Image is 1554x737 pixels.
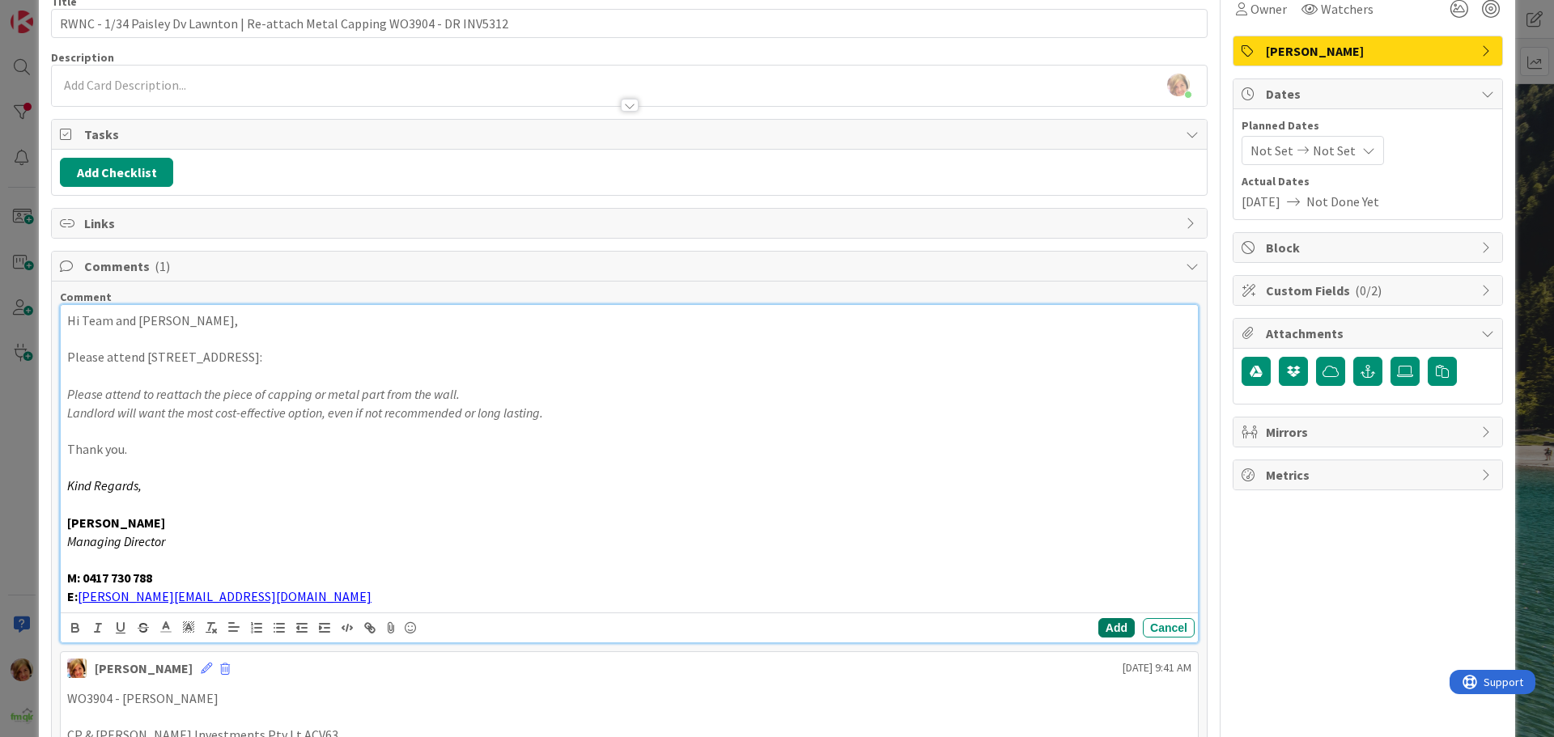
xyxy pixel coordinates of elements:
[34,2,74,22] span: Support
[1242,173,1494,190] span: Actual Dates
[67,689,1191,708] p: WO3904 - [PERSON_NAME]
[1266,238,1473,257] span: Block
[84,125,1178,144] span: Tasks
[67,348,1191,366] p: Please attend [STREET_ADDRESS]:
[67,386,460,402] em: Please attend to reattach the piece of capping or metal part from the wall.
[1313,141,1356,160] span: Not Set
[67,477,142,493] em: Kind Regards,
[51,50,114,65] span: Description
[67,570,152,586] strong: M: 0417 730 788
[67,405,543,421] em: Landlord will want the most cost-effective option, even if not recommended or long lasting.
[1250,141,1293,160] span: Not Set
[1242,117,1494,134] span: Planned Dates
[1123,659,1191,676] span: [DATE] 9:41 AM
[1242,192,1280,211] span: [DATE]
[84,214,1178,233] span: Links
[67,659,87,678] img: KD
[1306,192,1379,211] span: Not Done Yet
[1266,84,1473,104] span: Dates
[1098,618,1135,637] button: Add
[1266,422,1473,442] span: Mirrors
[67,515,165,531] strong: [PERSON_NAME]
[1167,74,1190,96] img: KiSwxcFcLogleto2b8SsqFMDUcOqpmCz.jpg
[1355,282,1382,299] span: ( 0/2 )
[95,659,193,678] div: [PERSON_NAME]
[1266,324,1473,343] span: Attachments
[67,440,1191,459] p: Thank you.
[155,258,170,274] span: ( 1 )
[67,311,1191,330] p: Hi Team and [PERSON_NAME],
[84,256,1178,276] span: Comments
[67,588,78,604] strong: E:
[1266,41,1473,61] span: [PERSON_NAME]
[1266,281,1473,300] span: Custom Fields
[60,290,112,304] span: Comment
[1266,465,1473,485] span: Metrics
[51,9,1208,38] input: type card name here...
[67,533,165,549] em: Managing Director
[1143,618,1195,637] button: Cancel
[60,158,173,187] button: Add Checklist
[78,588,372,604] a: [PERSON_NAME][EMAIL_ADDRESS][DOMAIN_NAME]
